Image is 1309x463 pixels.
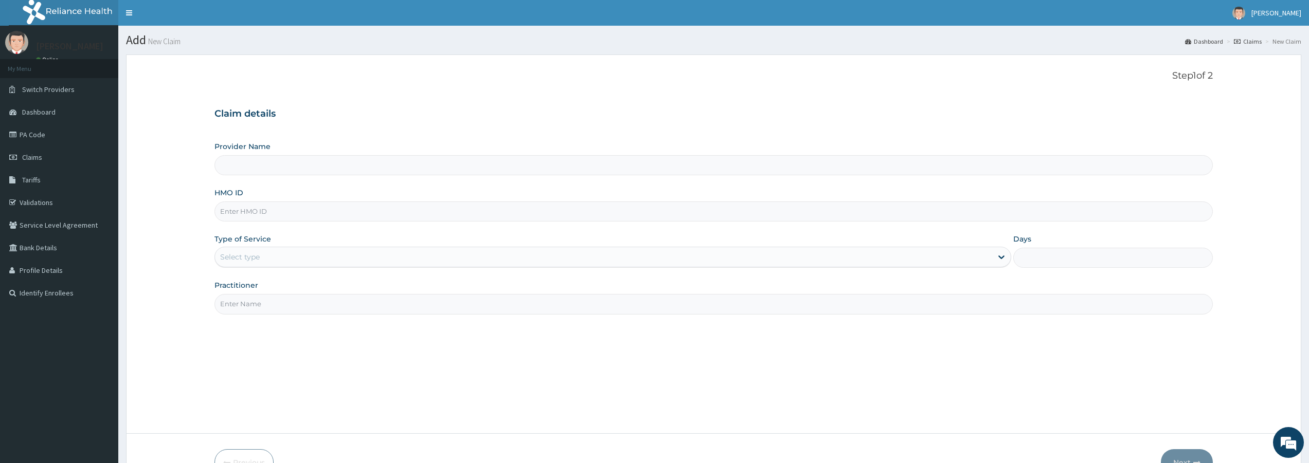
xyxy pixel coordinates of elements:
[214,294,1213,314] input: Enter Name
[5,31,28,54] img: User Image
[22,85,75,94] span: Switch Providers
[214,201,1213,221] input: Enter HMO ID
[214,188,243,198] label: HMO ID
[214,70,1213,82] p: Step 1 of 2
[214,108,1213,120] h3: Claim details
[22,107,56,117] span: Dashboard
[22,175,41,184] span: Tariffs
[214,280,258,290] label: Practitioner
[22,153,42,162] span: Claims
[1013,234,1031,244] label: Days
[1251,8,1301,17] span: [PERSON_NAME]
[126,33,1301,47] h1: Add
[146,38,181,45] small: New Claim
[220,252,260,262] div: Select type
[214,141,271,152] label: Provider Name
[1263,37,1301,46] li: New Claim
[36,42,103,51] p: [PERSON_NAME]
[214,234,271,244] label: Type of Service
[1234,37,1262,46] a: Claims
[1185,37,1223,46] a: Dashboard
[36,56,61,63] a: Online
[1232,7,1245,20] img: User Image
